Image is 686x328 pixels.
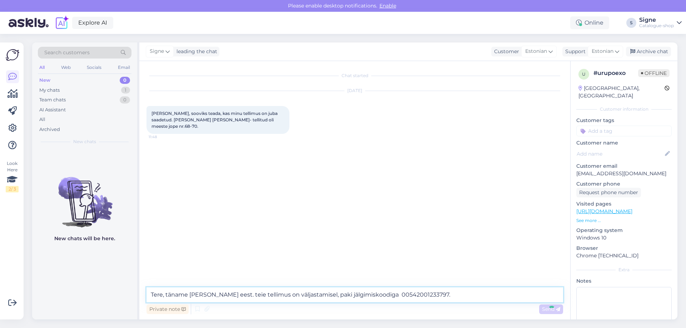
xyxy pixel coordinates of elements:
[576,162,672,170] p: Customer email
[32,164,137,228] img: No chats
[639,23,674,29] div: Catalogue-shop
[576,277,672,285] p: Notes
[60,63,72,72] div: Web
[54,15,69,30] img: explore-ai
[72,17,113,29] a: Explore AI
[146,72,563,79] div: Chat started
[377,2,398,9] span: Enable
[39,116,45,123] div: All
[576,252,672,259] p: Chrome [TECHNICAL_ID]
[593,69,638,77] div: # urupoexo
[146,87,563,94] div: [DATE]
[577,150,663,158] input: Add name
[151,111,279,129] span: [PERSON_NAME], sooviks teada, kas minu tellimus on juba saadetud. [PERSON_NAME] [PERSON_NAME]- te...
[73,138,96,145] span: New chats
[39,87,60,94] div: My chats
[576,200,672,208] p: Visited pages
[6,186,19,192] div: 2 / 3
[576,217,672,224] p: See more ...
[6,160,19,192] div: Look Here
[39,96,66,104] div: Team chats
[525,47,547,55] span: Estonian
[576,208,632,215] a: [URL][DOMAIN_NAME]
[116,63,131,72] div: Email
[54,235,115,242] p: New chats will be here.
[121,87,130,94] div: 1
[562,48,586,55] div: Support
[626,47,671,56] div: Archive chat
[638,69,670,77] span: Offline
[576,234,672,242] p: Windows 10
[576,188,641,197] div: Request phone number
[491,48,519,55] div: Customer
[174,48,217,55] div: leading the chat
[576,117,672,124] p: Customer tags
[576,126,672,136] input: Add a tag
[639,17,682,29] a: SigneCatalogue-shop
[576,106,672,112] div: Customer information
[576,244,672,252] p: Browser
[120,96,130,104] div: 0
[39,77,50,84] div: New
[570,16,609,29] div: Online
[44,49,90,56] span: Search customers
[6,48,19,62] img: Askly Logo
[582,71,586,77] span: u
[39,126,60,133] div: Archived
[578,85,665,100] div: [GEOGRAPHIC_DATA], [GEOGRAPHIC_DATA]
[149,134,175,140] span: 11:48
[38,63,46,72] div: All
[576,227,672,234] p: Operating system
[576,170,672,177] p: [EMAIL_ADDRESS][DOMAIN_NAME]
[39,106,66,113] div: AI Assistant
[639,17,674,23] div: Signe
[85,63,103,72] div: Socials
[626,18,636,28] div: S
[576,267,672,273] div: Extra
[576,139,672,147] p: Customer name
[576,180,672,188] p: Customer phone
[150,47,164,55] span: Signe
[592,47,613,55] span: Estonian
[120,77,130,84] div: 0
